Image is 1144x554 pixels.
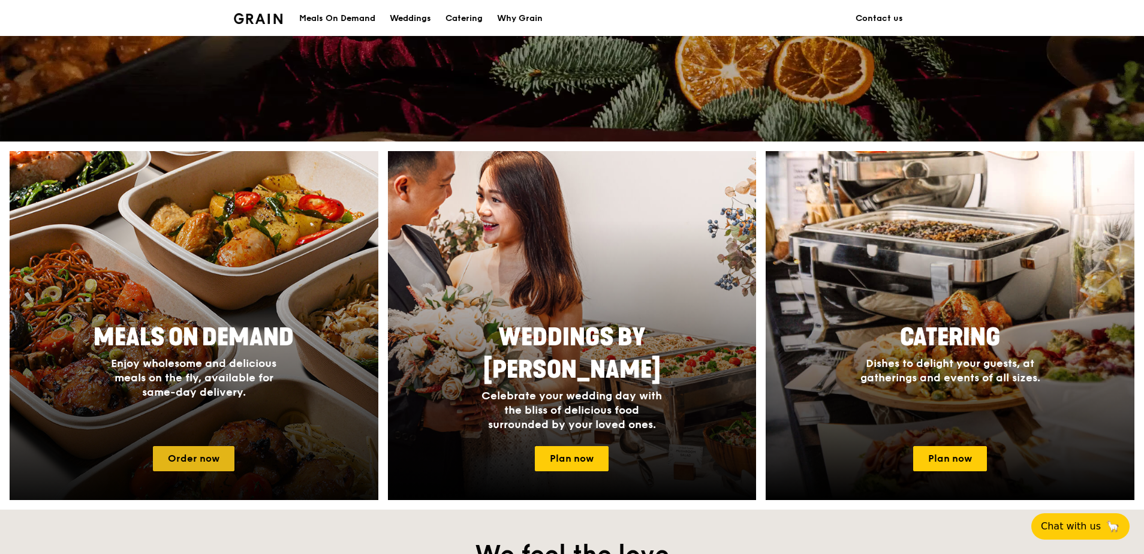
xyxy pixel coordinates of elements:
[497,1,543,37] div: Why Grain
[390,1,431,37] div: Weddings
[860,357,1040,384] span: Dishes to delight your guests, at gatherings and events of all sizes.
[900,323,1000,352] span: Catering
[1041,519,1101,534] span: Chat with us
[490,1,550,37] a: Why Grain
[299,1,375,37] div: Meals On Demand
[483,323,661,384] span: Weddings by [PERSON_NAME]
[766,151,1134,500] img: catering-card.e1cfaf3e.jpg
[10,151,378,500] a: Meals On DemandEnjoy wholesome and delicious meals on the fly, available for same-day delivery.Or...
[111,357,276,399] span: Enjoy wholesome and delicious meals on the fly, available for same-day delivery.
[94,323,294,352] span: Meals On Demand
[438,1,490,37] a: Catering
[388,151,757,500] img: weddings-card.4f3003b8.jpg
[848,1,910,37] a: Contact us
[1106,519,1120,534] span: 🦙
[913,446,987,471] a: Plan now
[481,389,662,431] span: Celebrate your wedding day with the bliss of delicious food surrounded by your loved ones.
[153,446,234,471] a: Order now
[535,446,609,471] a: Plan now
[1031,513,1130,540] button: Chat with us🦙
[388,151,757,500] a: Weddings by [PERSON_NAME]Celebrate your wedding day with the bliss of delicious food surrounded b...
[234,13,282,24] img: Grain
[766,151,1134,500] a: CateringDishes to delight your guests, at gatherings and events of all sizes.Plan now
[445,1,483,37] div: Catering
[383,1,438,37] a: Weddings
